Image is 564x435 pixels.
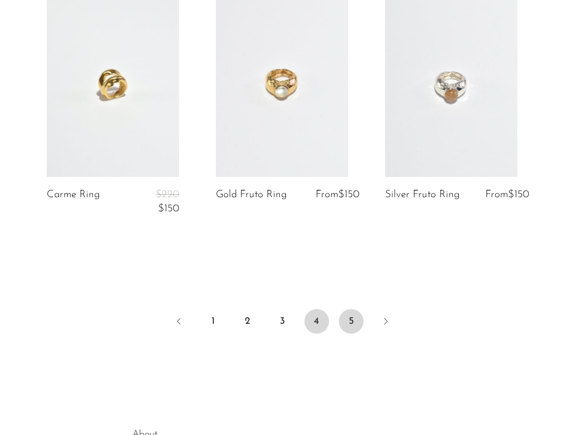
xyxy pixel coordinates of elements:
[385,189,459,200] a: Silver Fruto Ring
[156,189,179,200] span: $220
[201,309,226,334] a: 1
[236,309,260,334] a: 2
[373,309,398,336] a: Next
[339,309,363,334] a: 5
[47,189,100,214] a: Carme Ring
[508,189,529,200] span: $150
[270,309,295,334] a: 3
[167,309,191,336] a: Previous
[316,189,348,200] div: From
[304,309,329,334] span: 4
[338,189,359,200] span: $150
[216,189,287,200] a: Gold Fruto Ring
[158,203,179,214] span: $150
[485,189,518,200] div: From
